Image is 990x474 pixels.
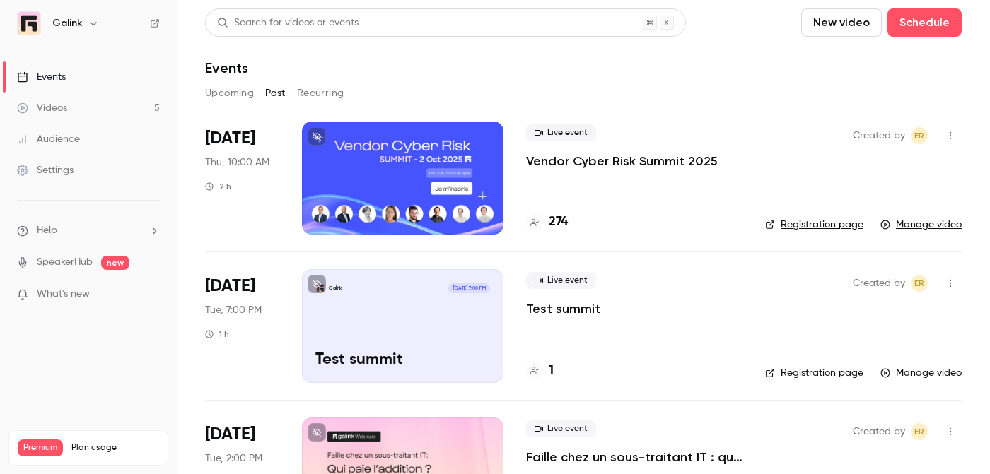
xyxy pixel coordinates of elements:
[18,12,40,35] img: Galink
[526,124,596,141] span: Live event
[101,256,129,270] span: new
[853,127,905,144] span: Created by
[911,127,928,144] span: Etienne Retout
[71,442,159,454] span: Plan usage
[549,213,568,232] h4: 274
[853,423,905,440] span: Created by
[526,361,554,380] a: 1
[526,449,742,466] a: Faille chez un sous-traitant IT : qui paie l’addition ?
[765,218,863,232] a: Registration page
[205,303,262,317] span: Tue, 7:00 PM
[526,213,568,232] a: 274
[37,255,93,270] a: SpeakerHub
[205,328,229,340] div: 1 h
[526,153,718,170] a: Vendor Cyber Risk Summit 2025
[853,275,905,292] span: Created by
[880,218,962,232] a: Manage video
[205,451,262,466] span: Tue, 2:00 PM
[17,163,74,177] div: Settings
[17,223,160,238] li: help-dropdown-opener
[205,275,255,297] span: [DATE]
[801,8,882,37] button: New video
[880,366,962,380] a: Manage video
[549,361,554,380] h4: 1
[205,269,279,382] div: Sep 23 Tue, 7:00 PM (Europe/Paris)
[217,16,359,30] div: Search for videos or events
[765,366,863,380] a: Registration page
[526,300,600,317] a: Test summit
[18,439,63,456] span: Premium
[17,101,67,115] div: Videos
[205,59,248,76] h1: Events
[205,122,279,235] div: Oct 2 Thu, 10:00 AM (Europe/Paris)
[302,269,503,382] a: Test summitGalink[DATE] 7:00 PMTest summit
[52,16,82,30] h6: Galink
[315,351,490,369] p: Test summit
[887,8,962,37] button: Schedule
[205,127,255,150] span: [DATE]
[914,423,924,440] span: ER
[37,223,57,238] span: Help
[526,272,596,289] span: Live event
[205,423,255,446] span: [DATE]
[914,275,924,292] span: ER
[205,155,269,170] span: Thu, 10:00 AM
[911,275,928,292] span: Etienne Retout
[914,127,924,144] span: ER
[205,82,254,105] button: Upcoming
[37,287,90,302] span: What's new
[265,82,286,105] button: Past
[448,283,489,293] span: [DATE] 7:00 PM
[297,82,344,105] button: Recurring
[17,132,80,146] div: Audience
[526,420,596,437] span: Live event
[329,285,342,292] p: Galink
[205,181,231,192] div: 2 h
[911,423,928,440] span: Etienne Retout
[17,70,66,84] div: Events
